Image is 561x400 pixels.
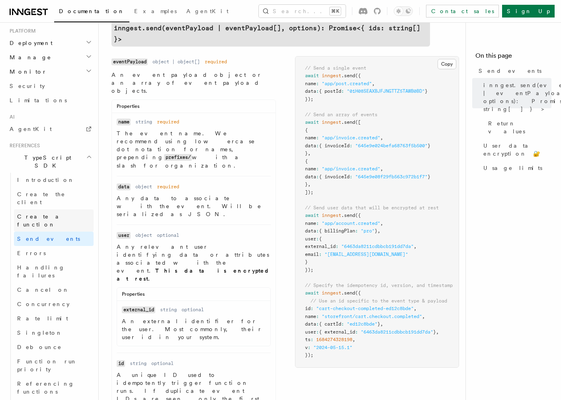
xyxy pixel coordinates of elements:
[355,143,428,148] span: "645e9e024befa68763f5b500"
[319,228,355,234] span: { billingPlan
[330,7,341,15] kbd: ⌘K
[480,161,551,175] a: Usage limits
[483,164,542,172] span: Usage limits
[305,290,319,296] span: await
[305,314,316,319] span: name
[380,135,383,140] span: ,
[134,8,177,14] span: Examples
[426,5,499,18] a: Contact sales
[135,232,152,238] dd: object
[433,329,436,335] span: }
[414,244,416,249] span: ,
[111,71,276,95] p: An event payload object or an array of event payload objects.
[341,73,355,78] span: .send
[14,246,94,260] a: Errors
[117,360,125,367] code: id
[322,81,372,86] span: "app/post.created"
[305,150,308,156] span: }
[341,88,344,94] span: :
[117,119,131,125] code: name
[305,143,316,148] span: data
[350,143,352,148] span: :
[111,21,430,47] a: inngest.send(eventPayload | eventPayload[], options): Promise<{ ids: string[] }>
[308,345,311,350] span: :
[319,236,322,242] span: {
[14,173,94,187] a: Introduction
[305,119,319,125] span: await
[305,166,316,172] span: name
[316,306,414,311] span: "cart-checkout-completed-ed12c8bde"
[355,73,361,78] span: ({
[380,321,383,327] span: ,
[322,166,380,172] span: "app/invoice.created"
[6,28,36,34] span: Platform
[14,232,94,246] a: Send events
[319,88,341,94] span: { postId
[319,143,350,148] span: { invoiceId
[6,64,94,79] button: Monitor
[17,250,46,256] span: Errors
[14,297,94,311] a: Concurrency
[160,306,177,313] dd: string
[316,329,319,335] span: :
[313,345,352,350] span: "2024-05-15.1"
[311,337,313,342] span: :
[361,329,433,335] span: "6463da8211cdbbcb191dd7da"
[319,174,350,180] span: { invoiceId
[316,321,319,327] span: :
[361,228,375,234] span: "pro"
[17,315,68,322] span: Rate limit
[502,5,555,18] a: Sign Up
[475,64,551,78] a: Send events
[14,260,94,283] a: Handling failures
[6,122,94,136] a: AgentKit
[135,183,152,190] dd: object
[305,181,308,187] span: }
[14,283,94,297] a: Cancel on
[305,267,313,273] span: });
[6,150,94,173] button: TypeScript SDK
[380,166,383,172] span: ,
[341,290,355,296] span: .send
[319,321,341,327] span: { cartId
[6,39,53,47] span: Deployment
[135,119,152,125] dd: string
[428,174,430,180] span: }
[305,135,316,140] span: name
[341,321,344,327] span: :
[355,174,428,180] span: "645e9e08f29fb563c972b1f7"
[157,119,179,125] dd: required
[14,340,94,354] a: Debounce
[316,314,319,319] span: :
[355,329,358,335] span: :
[355,228,358,234] span: :
[305,73,319,78] span: await
[322,220,380,226] span: "app/account.created"
[10,83,45,89] span: Security
[311,306,313,311] span: :
[17,344,62,350] span: Debounce
[305,252,319,257] span: email
[6,79,94,93] a: Security
[111,59,148,65] code: eventPayload
[316,337,352,342] span: 1684274328198
[341,213,355,218] span: .send
[122,317,266,341] p: An external identifier for the user. Most commonly, their user id in your system.
[6,154,86,170] span: TypeScript SDK
[305,65,366,71] span: // Send a single event
[17,177,74,183] span: Introduction
[117,232,131,239] code: user
[422,314,425,319] span: ,
[488,119,551,135] span: Return values
[305,283,453,288] span: // Specify the idempotency id, version, and timestamp
[316,143,319,148] span: :
[130,360,147,367] dd: string
[164,154,192,161] code: prefixes/
[377,321,380,327] span: }
[117,291,270,301] div: Properties
[17,213,65,228] span: Create a function
[117,129,271,170] p: The event name. We recommend using lowercase dot notation for names, prepending with a slash for ...
[428,143,430,148] span: }
[14,187,94,209] a: Create the client
[6,93,94,107] a: Limitations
